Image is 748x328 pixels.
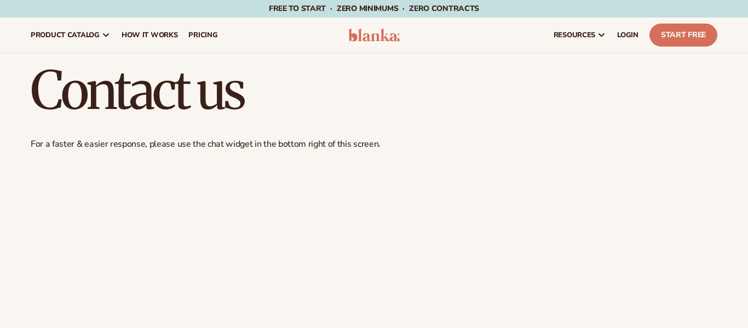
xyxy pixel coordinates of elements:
[612,18,644,53] a: LOGIN
[183,18,223,53] a: pricing
[31,31,100,39] span: product catalog
[31,64,717,117] h1: Contact us
[188,31,217,39] span: pricing
[122,31,178,39] span: How It Works
[25,18,116,53] a: product catalog
[617,31,638,39] span: LOGIN
[116,18,183,53] a: How It Works
[31,139,717,150] p: For a faster & easier response, please use the chat widget in the bottom right of this screen.
[269,3,479,14] span: Free to start · ZERO minimums · ZERO contracts
[348,28,400,42] img: logo
[649,24,717,47] a: Start Free
[554,31,595,39] span: resources
[548,18,612,53] a: resources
